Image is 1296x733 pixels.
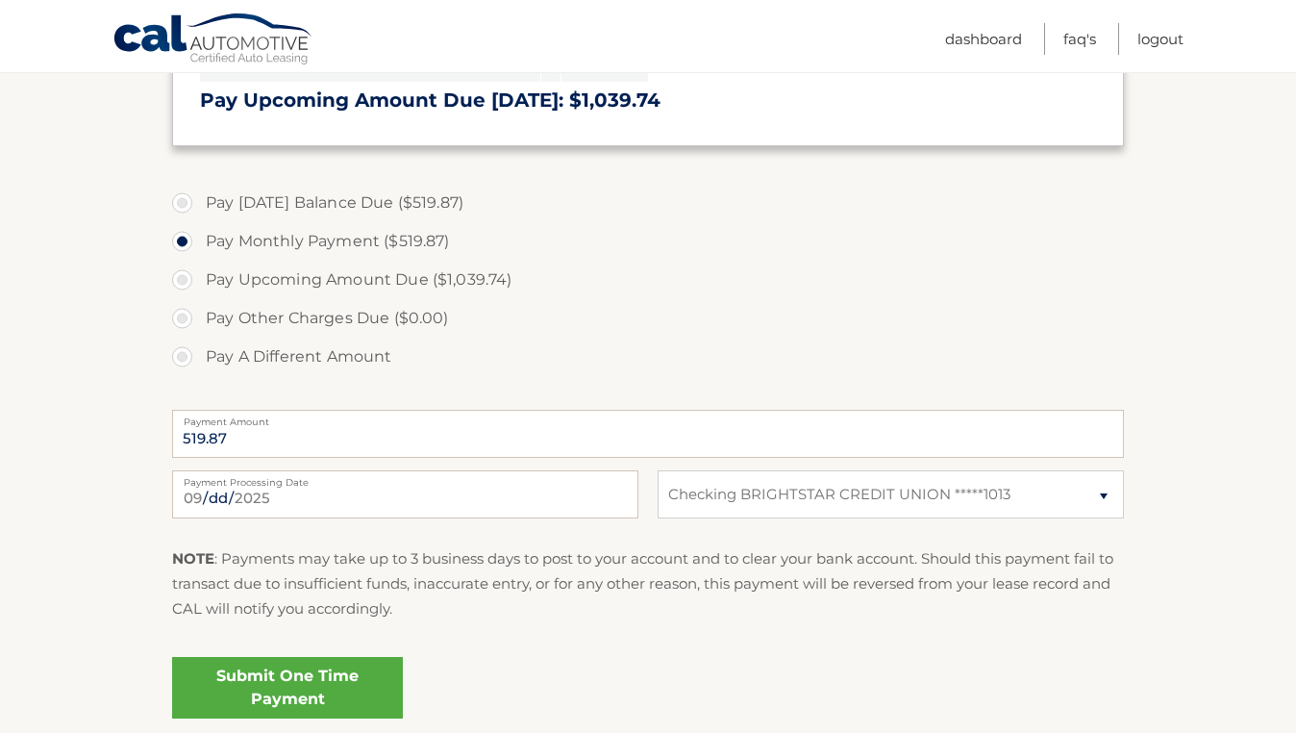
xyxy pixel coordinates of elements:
[172,338,1124,376] label: Pay A Different Amount
[172,549,214,568] strong: NOTE
[172,410,1124,425] label: Payment Amount
[1063,23,1096,55] a: FAQ's
[172,470,638,518] input: Payment Date
[172,546,1124,622] p: : Payments may take up to 3 business days to post to your account and to clear your bank account....
[172,261,1124,299] label: Pay Upcoming Amount Due ($1,039.74)
[112,13,314,68] a: Cal Automotive
[172,410,1124,458] input: Payment Amount
[172,470,638,486] label: Payment Processing Date
[1137,23,1184,55] a: Logout
[200,88,1096,113] h3: Pay Upcoming Amount Due [DATE]: $1,039.74
[172,222,1124,261] label: Pay Monthly Payment ($519.87)
[172,299,1124,338] label: Pay Other Charges Due ($0.00)
[945,23,1022,55] a: Dashboard
[172,184,1124,222] label: Pay [DATE] Balance Due ($519.87)
[172,657,403,719] a: Submit One Time Payment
